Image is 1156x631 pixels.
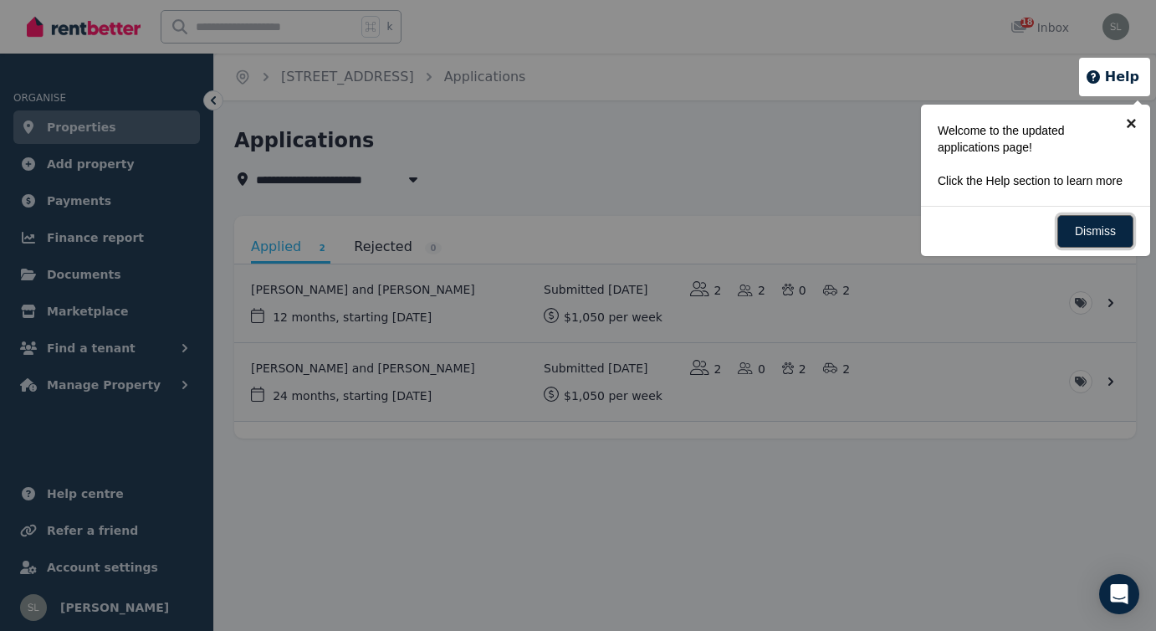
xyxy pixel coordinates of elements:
a: × [1113,105,1150,142]
p: Welcome to the updated applications page! [938,122,1123,156]
button: Help [1085,67,1139,87]
a: Dismiss [1057,215,1133,248]
div: Open Intercom Messenger [1099,574,1139,614]
p: Click the Help section to learn more [938,172,1123,189]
